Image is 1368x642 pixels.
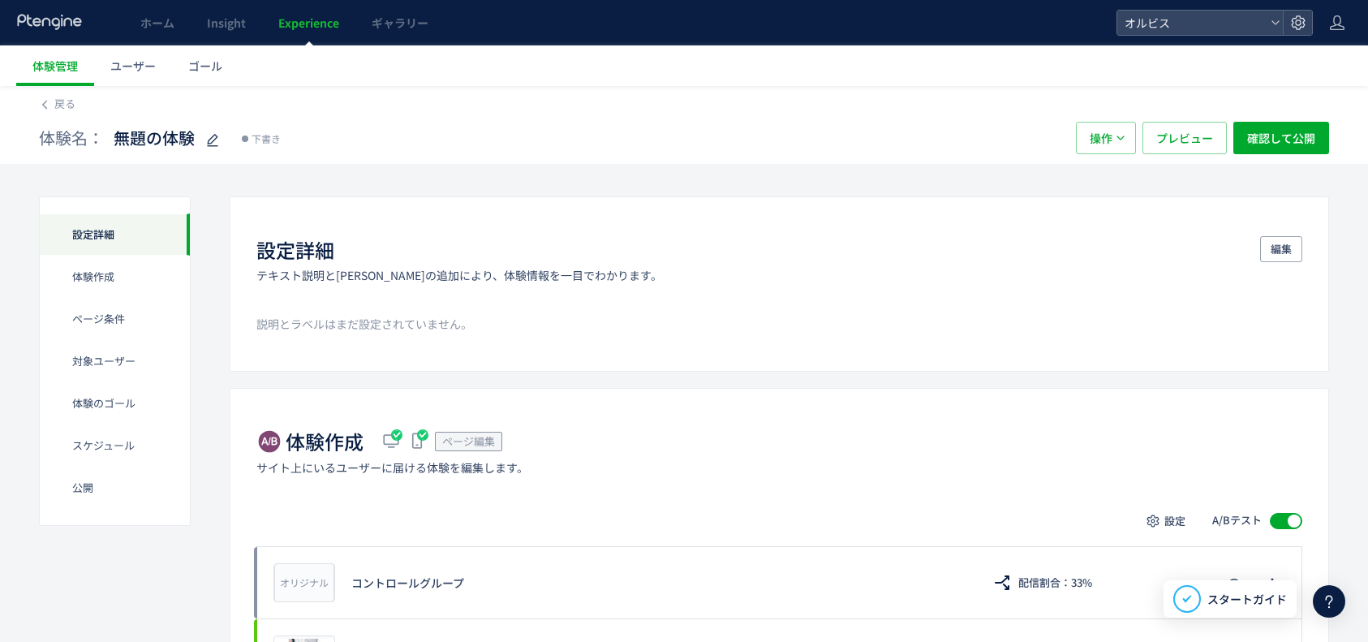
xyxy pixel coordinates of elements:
[1207,591,1287,608] span: スタートガイド
[40,424,190,467] div: スケジュール​
[110,58,156,74] span: ユーザー
[442,433,495,449] span: ページ編集
[114,127,195,150] span: 無題の体験
[32,58,78,74] span: 体験管理
[40,298,190,340] div: ページ条件
[274,563,334,602] div: オリジナル
[982,570,1103,596] button: 配信割合：33%
[372,15,428,31] span: ギャラリー
[351,575,966,591] div: コントロールグループ
[1142,122,1227,154] button: プレビュー
[1271,236,1292,262] span: 編集
[40,256,190,298] div: 体験作成
[278,15,339,31] span: Experience
[1164,508,1185,534] span: 設定
[54,96,75,111] span: 戻る
[256,267,662,283] p: テキスト説明と[PERSON_NAME]の追加により、体験情報を一目でわかります。
[256,236,334,264] h1: 設定詳細
[40,382,190,424] div: 体験のゴール
[1233,122,1329,154] button: 確認して公開
[1076,122,1136,154] button: 操作
[40,467,190,509] div: 公開
[40,340,190,382] div: 対象ユーザー
[1090,122,1112,154] span: 操作
[1260,236,1302,262] button: 編集
[1120,11,1264,35] span: オルビス
[39,127,104,150] span: 体験名：
[1212,513,1262,528] span: A/Bテスト
[1018,570,1092,596] span: 配信割合：33%
[256,316,1302,332] p: 説明とラベルはまだ設定されていません。
[1138,508,1196,534] button: 設定
[188,58,222,74] span: ゴール
[252,131,281,147] span: 下書き
[40,213,190,256] div: 設定詳細
[1156,122,1213,154] span: プレビュー
[1247,122,1315,154] span: 確認して公開
[256,459,528,476] p: サイト上にいるユーザーに届ける体験を編集します。
[140,15,174,31] span: ホーム
[207,15,246,31] span: Insight
[286,428,364,455] h1: 体験作成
